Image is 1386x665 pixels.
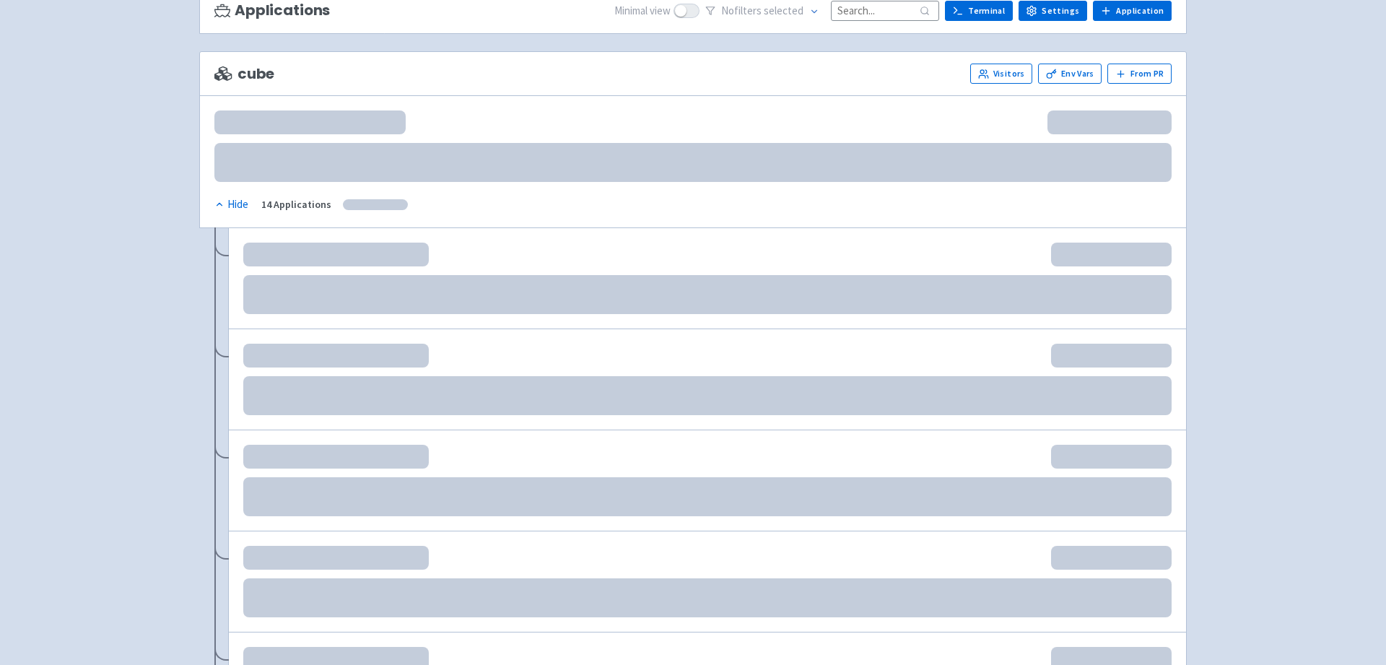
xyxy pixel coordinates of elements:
[214,2,330,19] h3: Applications
[764,4,803,17] span: selected
[614,3,671,19] span: Minimal view
[945,1,1013,21] a: Terminal
[214,66,274,82] span: cube
[1038,64,1102,84] a: Env Vars
[1107,64,1172,84] button: From PR
[970,64,1032,84] a: Visitors
[831,1,939,20] input: Search...
[1019,1,1087,21] a: Settings
[721,3,803,19] span: No filter s
[261,196,331,213] div: 14 Applications
[1093,1,1172,21] a: Application
[214,196,248,213] div: Hide
[214,196,250,213] button: Hide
